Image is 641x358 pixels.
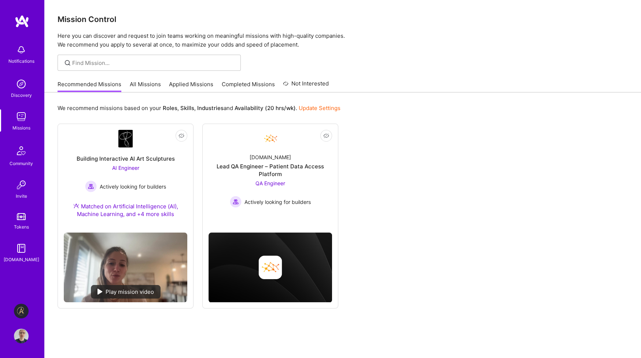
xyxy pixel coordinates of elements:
span: Actively looking for builders [100,183,166,190]
div: [DOMAIN_NAME] [250,153,291,161]
div: Lead QA Engineer – Patient Data Access Platform [209,162,332,178]
i: icon EyeClosed [323,133,329,139]
a: Recommended Missions [58,80,121,92]
div: Tokens [14,223,29,231]
img: Aldea: Transforming Behavior Change Through AI-Driven Coaching [14,304,29,318]
img: Invite [14,178,29,192]
img: No Mission [64,233,187,302]
div: Play mission video [91,285,161,299]
b: Skills [180,105,194,112]
div: Matched on Artificial Intelligence (AI), Machine Learning, and +4 more skills [64,202,187,218]
b: Roles [163,105,177,112]
p: Here you can discover and request to join teams working on meaningful missions with high-quality ... [58,32,628,49]
a: User Avatar [12,329,30,343]
span: Actively looking for builders [244,198,311,206]
a: Completed Missions [222,80,275,92]
img: User Avatar [14,329,29,343]
img: Company Logo [118,130,133,147]
i: icon SearchGrey [63,59,72,67]
a: Aldea: Transforming Behavior Change Through AI-Driven Coaching [12,304,30,318]
img: play [97,289,103,295]
div: Invite [16,192,27,200]
a: Not Interested [283,79,329,92]
span: QA Engineer [255,180,285,186]
div: Community [10,160,33,167]
input: Find Mission... [72,59,235,67]
div: Missions [12,124,30,132]
img: guide book [14,241,29,256]
img: discovery [14,77,29,91]
a: All Missions [130,80,161,92]
img: Company Logo [262,130,279,147]
img: Company logo [259,256,282,279]
div: Building Interactive AI Art Sculptures [77,155,175,162]
img: Actively looking for builders [230,196,242,208]
div: [DOMAIN_NAME] [4,256,39,263]
a: Company LogoBuilding Interactive AI Art SculpturesAI Engineer Actively looking for buildersActive... [64,130,187,227]
b: Availability (20 hrs/wk) [235,105,296,112]
img: tokens [17,213,26,220]
p: We recommend missions based on your , , and . [58,104,340,112]
img: bell [14,43,29,57]
div: Notifications [8,57,34,65]
h3: Mission Control [58,15,628,24]
div: Discovery [11,91,32,99]
a: Company Logo[DOMAIN_NAME]Lead QA Engineer – Patient Data Access PlatformQA Engineer Actively look... [209,130,332,213]
b: Industries [197,105,224,112]
img: cover [209,233,332,303]
a: Applied Missions [169,80,213,92]
a: Update Settings [299,105,340,112]
img: logo [15,15,29,28]
img: Community [12,142,30,160]
img: Actively looking for builders [85,180,97,192]
i: icon EyeClosed [178,133,184,139]
img: Ateam Purple Icon [73,203,79,209]
span: AI Engineer [112,165,139,171]
img: teamwork [14,109,29,124]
